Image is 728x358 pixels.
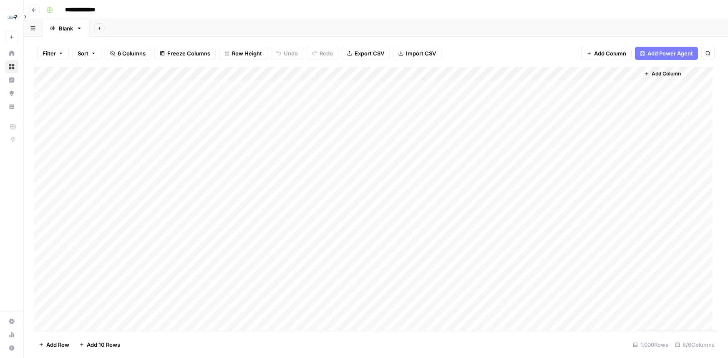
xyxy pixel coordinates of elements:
img: Compound Growth Logo [5,10,20,25]
span: Add 10 Rows [87,340,120,349]
span: Add Row [46,340,69,349]
button: Sort [72,47,101,60]
button: Import CSV [393,47,441,60]
span: Redo [320,49,333,58]
span: Freeze Columns [167,49,210,58]
span: Add Column [594,49,626,58]
button: Undo [271,47,303,60]
a: Blank [43,20,89,37]
a: Usage [5,328,18,341]
button: Redo [307,47,338,60]
button: Freeze Columns [154,47,216,60]
a: Home [5,47,18,60]
span: Row Height [232,49,262,58]
span: Import CSV [406,49,436,58]
span: Add Column [652,70,681,78]
button: Export CSV [342,47,390,60]
button: Add Column [581,47,632,60]
span: Export CSV [355,49,384,58]
button: Workspace: Compound Growth [5,7,18,28]
button: 6 Columns [105,47,151,60]
div: 1,000 Rows [630,338,672,351]
a: Opportunities [5,87,18,100]
a: Your Data [5,100,18,113]
div: Blank [59,24,73,33]
button: Filter [37,47,69,60]
button: Add Column [641,68,684,79]
button: Add Power Agent [635,47,698,60]
button: Help + Support [5,341,18,355]
button: Add 10 Rows [74,338,125,351]
a: Browse [5,60,18,73]
button: Row Height [219,47,267,60]
div: 6/6 Columns [672,338,718,351]
a: Insights [5,73,18,87]
span: 6 Columns [118,49,146,58]
span: Sort [78,49,88,58]
span: Filter [43,49,56,58]
button: Add Row [34,338,74,351]
span: Add Power Agent [647,49,693,58]
span: Undo [284,49,298,58]
a: Settings [5,315,18,328]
